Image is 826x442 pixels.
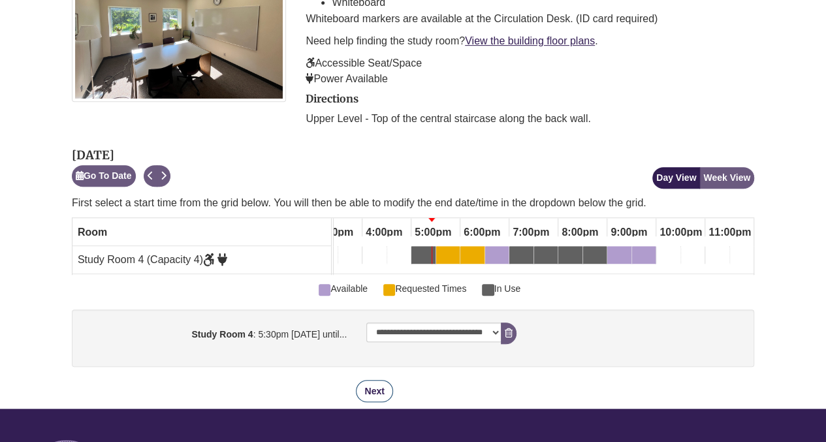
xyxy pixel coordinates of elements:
[75,323,357,341] label: : 5:30pm [DATE] until...
[652,167,700,189] button: Day View
[699,167,754,189] button: Week View
[306,111,754,127] p: Upper Level - Top of the central staircase along the back wall.
[157,165,170,187] button: Next
[306,93,754,105] h2: Directions
[607,221,650,244] span: 9:00pm
[705,221,754,244] span: 11:00pm
[306,33,754,49] p: Need help finding the study room? .
[383,281,466,296] span: Requested Times
[460,246,484,268] a: 6:00pm Monday, September 15, 2025 - Study Room 4 - Available
[362,221,405,244] span: 4:00pm
[411,246,436,268] a: 5:00pm Monday, September 15, 2025 - Study Room 4 - In Use
[509,246,533,268] a: 7:00pm Monday, September 15, 2025 - Study Room 4 - In Use
[306,11,754,27] p: Whiteboard markers are available at the Circulation Desk. (ID card required)
[144,165,157,187] button: Previous
[558,246,582,268] a: 8:00pm Monday, September 15, 2025 - Study Room 4 - In Use
[78,254,228,265] span: Study Room 4 (Capacity 4)
[583,246,607,268] a: 8:30pm Monday, September 15, 2025 - Study Room 4 - In Use
[436,246,460,268] a: 5:30pm Monday, September 15, 2025 - Study Room 4 - Available
[558,221,601,244] span: 8:00pm
[509,221,552,244] span: 7:00pm
[356,380,392,402] button: Next
[72,309,754,402] div: booking form
[313,221,357,244] span: 3:00pm
[482,281,520,296] span: In Use
[632,246,656,268] a: 9:30pm Monday, September 15, 2025 - Study Room 4 - Available
[485,246,509,268] a: 6:30pm Monday, September 15, 2025 - Study Room 4 - Available
[607,246,631,268] a: 9:00pm Monday, September 15, 2025 - Study Room 4 - Available
[306,55,754,87] p: Accessible Seat/Space Power Available
[78,227,107,238] span: Room
[191,329,253,339] strong: Study Room 4
[72,165,136,187] button: Go To Date
[534,246,558,268] a: 7:30pm Monday, September 15, 2025 - Study Room 4 - In Use
[411,221,454,244] span: 5:00pm
[656,221,705,244] span: 10:00pm
[460,221,503,244] span: 6:00pm
[72,195,754,211] p: First select a start time from the grid below. You will then be able to modify the end date/time ...
[72,149,170,162] h2: [DATE]
[306,93,754,127] div: directions
[465,35,595,46] a: View the building floor plans
[319,281,368,296] span: Available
